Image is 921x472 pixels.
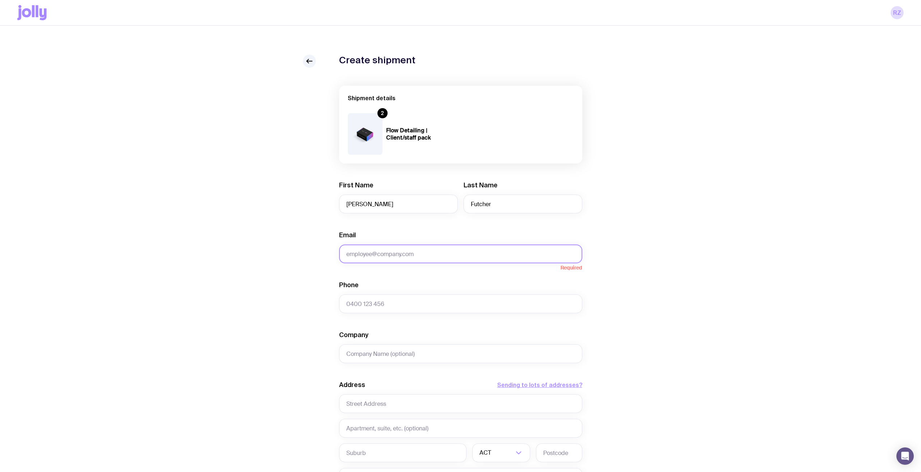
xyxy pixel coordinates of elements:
label: Email [339,231,356,239]
input: Company Name (optional) [339,344,582,363]
input: First Name [339,195,458,213]
div: Search for option [472,443,530,462]
span: Required [339,263,582,271]
input: employee@company.com [339,244,582,263]
div: Open Intercom Messenger [896,447,914,465]
input: Apartment, suite, etc. (optional) [339,419,582,438]
h2: Shipment details [348,94,574,102]
input: Search for option [493,443,514,462]
label: First Name [339,181,373,190]
label: Address [339,380,365,389]
a: RZ [891,6,904,19]
input: Postcode [536,443,582,462]
input: 0400 123 456 [339,294,582,313]
button: Sending to lots of addresses? [497,380,582,389]
input: Last Name [464,195,582,213]
div: 2 [377,108,388,118]
h4: Flow Detailing | Client/staff pack [386,127,456,141]
span: ACT [479,443,493,462]
label: Company [339,331,368,339]
label: Last Name [464,181,498,190]
input: Suburb [339,443,466,462]
input: Street Address [339,394,582,413]
h1: Create shipment [339,55,415,65]
label: Phone [339,281,359,289]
